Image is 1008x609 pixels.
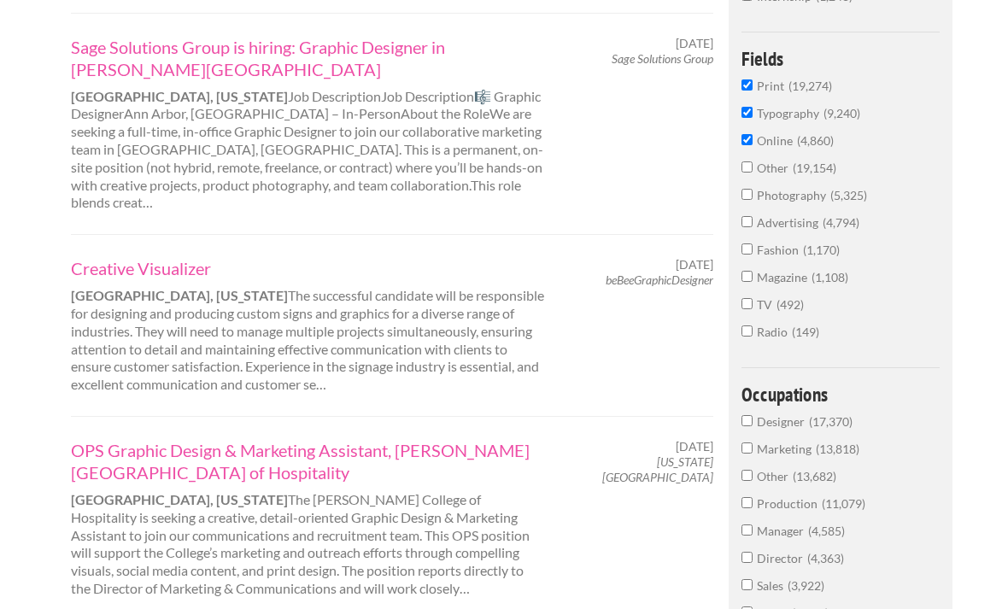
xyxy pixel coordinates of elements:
[56,439,560,598] div: The [PERSON_NAME] College of Hospitality is seeking a creative, detail-oriented Graphic Design & ...
[757,414,809,429] span: Designer
[71,36,546,80] a: Sage Solutions Group is hiring: Graphic Designer in [PERSON_NAME][GEOGRAPHIC_DATA]
[602,454,713,484] em: [US_STATE][GEOGRAPHIC_DATA]
[71,287,288,303] strong: [GEOGRAPHIC_DATA], [US_STATE]
[71,491,288,507] strong: [GEOGRAPHIC_DATA], [US_STATE]
[757,243,803,257] span: Fashion
[612,51,713,66] em: Sage Solutions Group
[797,133,834,148] span: 4,860
[807,551,844,565] span: 4,363
[741,579,753,590] input: Sales3,922
[757,297,777,312] span: TV
[757,106,823,120] span: Typography
[741,552,753,563] input: Director4,363
[757,215,823,230] span: Advertising
[803,243,840,257] span: 1,170
[793,469,836,483] span: 13,682
[812,270,848,284] span: 1,108
[757,161,793,175] span: Other
[741,243,753,255] input: Fashion1,170
[757,188,830,202] span: Photography
[816,442,859,456] span: 13,818
[71,257,546,279] a: Creative Visualizer
[741,79,753,91] input: Print19,274
[757,469,793,483] span: Other
[741,497,753,508] input: Production11,079
[741,161,753,173] input: Other19,154
[823,215,859,230] span: 4,794
[788,578,824,593] span: 3,922
[809,414,853,429] span: 17,370
[71,88,288,104] strong: [GEOGRAPHIC_DATA], [US_STATE]
[757,551,807,565] span: Director
[741,470,753,481] input: Other13,682
[757,524,808,538] span: Manager
[808,524,845,538] span: 4,585
[830,188,867,202] span: 5,325
[56,36,560,213] div: Job DescriptionJob Description🎼 Graphic DesignerAnn Arbor, [GEOGRAPHIC_DATA] – In-PersonAbout the...
[741,524,753,536] input: Manager4,585
[741,216,753,227] input: Advertising4,794
[757,79,788,93] span: Print
[676,36,713,51] span: [DATE]
[71,439,546,483] a: OPS Graphic Design & Marketing Assistant, [PERSON_NAME][GEOGRAPHIC_DATA] of Hospitality
[757,133,797,148] span: Online
[757,325,792,339] span: Radio
[757,270,812,284] span: Magazine
[741,442,753,454] input: Marketing13,818
[741,415,753,426] input: Designer17,370
[741,107,753,118] input: Typography9,240
[757,496,822,511] span: Production
[741,49,941,68] h4: Fields
[676,439,713,454] span: [DATE]
[793,161,836,175] span: 19,154
[741,325,753,337] input: Radio149
[606,272,713,287] em: beBeeGraphicDesigner
[741,134,753,145] input: Online4,860
[741,189,753,200] input: Photography5,325
[792,325,819,339] span: 149
[777,297,804,312] span: 492
[823,106,860,120] span: 9,240
[741,271,753,282] input: Magazine1,108
[822,496,865,511] span: 11,079
[741,384,941,404] h4: Occupations
[757,442,816,456] span: Marketing
[757,578,788,593] span: Sales
[788,79,832,93] span: 19,274
[741,298,753,309] input: TV492
[56,257,560,394] div: The successful candidate will be responsible for designing and producing custom signs and graphic...
[676,257,713,272] span: [DATE]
